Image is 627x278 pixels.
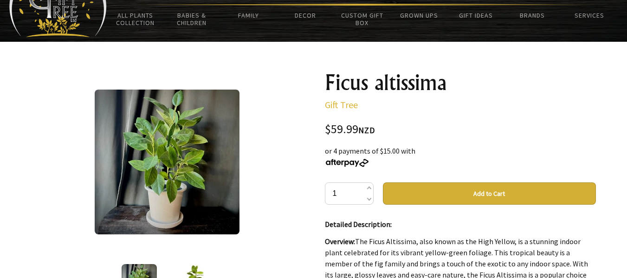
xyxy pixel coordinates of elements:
a: Decor [277,6,334,25]
a: Services [561,6,618,25]
a: Custom Gift Box [334,6,390,32]
a: Babies & Children [163,6,220,32]
a: Family [220,6,277,25]
strong: Overview: [325,237,355,246]
a: Grown Ups [391,6,447,25]
a: Brands [504,6,561,25]
a: All Plants Collection [107,6,163,32]
strong: Detailed Description: [325,220,392,229]
button: Add to Cart [383,182,596,205]
a: Gift Ideas [447,6,504,25]
span: NZD [358,125,375,136]
img: Ficus altissima [95,90,239,234]
img: Afterpay [325,159,369,167]
a: Gift Tree [325,99,358,110]
h1: Ficus altissima [325,71,596,94]
div: or 4 payments of $15.00 with [325,145,596,168]
div: $59.99 [325,123,596,136]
